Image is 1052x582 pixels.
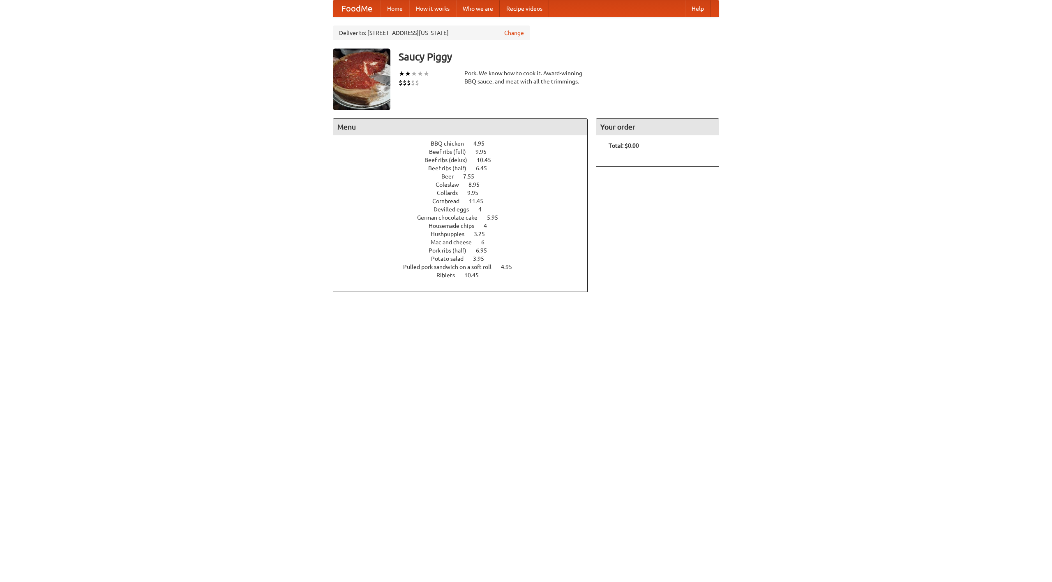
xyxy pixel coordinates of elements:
a: Mac and cheese 6 [431,239,500,246]
li: ★ [411,69,417,78]
span: Devilled eggs [434,206,477,213]
a: Who we are [456,0,500,17]
a: Change [504,29,524,37]
span: 6.95 [476,247,495,254]
span: 10.45 [464,272,487,278]
a: Cornbread 11.45 [432,198,498,204]
span: Beef ribs (full) [429,148,474,155]
span: 6 [481,239,493,246]
div: Deliver to: [STREET_ADDRESS][US_STATE] [333,26,530,40]
a: German chocolate cake 5.95 [417,214,513,221]
span: BBQ chicken [431,140,472,147]
span: 4 [478,206,490,213]
li: $ [415,78,419,87]
span: Pulled pork sandwich on a soft roll [403,264,500,270]
a: How it works [409,0,456,17]
span: 10.45 [477,157,499,163]
span: 4.95 [501,264,520,270]
span: German chocolate cake [417,214,486,221]
li: ★ [405,69,411,78]
a: Hushpuppies 3.25 [431,231,500,237]
div: Pork. We know how to cook it. Award-winning BBQ sauce, and meat with all the trimmings. [464,69,588,86]
span: Beef ribs (delux) [424,157,475,163]
a: Pork ribs (half) 6.95 [429,247,502,254]
li: $ [399,78,403,87]
a: Beef ribs (half) 6.45 [428,165,502,172]
span: 11.45 [469,198,491,204]
a: Riblets 10.45 [436,272,494,278]
h3: Saucy Piggy [399,49,719,65]
a: FoodMe [333,0,381,17]
span: 6.45 [476,165,495,172]
a: Coleslaw 8.95 [436,181,495,188]
a: Beer 7.55 [441,173,489,180]
span: Coleslaw [436,181,467,188]
span: Beef ribs (half) [428,165,475,172]
li: $ [411,78,415,87]
span: 3.25 [474,231,493,237]
a: Pulled pork sandwich on a soft roll 4.95 [403,264,527,270]
li: $ [407,78,411,87]
li: ★ [423,69,429,78]
li: ★ [399,69,405,78]
span: Housemade chips [429,223,482,229]
h4: Your order [596,119,719,135]
span: Riblets [436,272,463,278]
span: Mac and cheese [431,239,480,246]
span: 4 [484,223,495,229]
span: 9.95 [475,148,495,155]
span: 8.95 [468,181,488,188]
span: 7.55 [463,173,482,180]
span: Pork ribs (half) [429,247,475,254]
a: BBQ chicken 4.95 [431,140,500,147]
a: Housemade chips 4 [429,223,502,229]
span: Beer [441,173,462,180]
a: Collards 9.95 [437,190,494,196]
li: $ [403,78,407,87]
span: 4.95 [473,140,493,147]
a: Beef ribs (full) 9.95 [429,148,502,155]
span: Collards [437,190,466,196]
a: Recipe videos [500,0,549,17]
a: Home [381,0,409,17]
h4: Menu [333,119,587,135]
a: Devilled eggs 4 [434,206,497,213]
span: Hushpuppies [431,231,473,237]
b: Total: $0.00 [609,142,639,149]
span: 3.95 [473,255,492,262]
span: 9.95 [467,190,487,196]
a: Beef ribs (delux) 10.45 [424,157,506,163]
span: 5.95 [487,214,506,221]
span: Cornbread [432,198,468,204]
img: angular.jpg [333,49,390,110]
li: ★ [417,69,423,78]
span: Potato salad [431,255,472,262]
a: Help [685,0,711,17]
a: Potato salad 3.95 [431,255,499,262]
